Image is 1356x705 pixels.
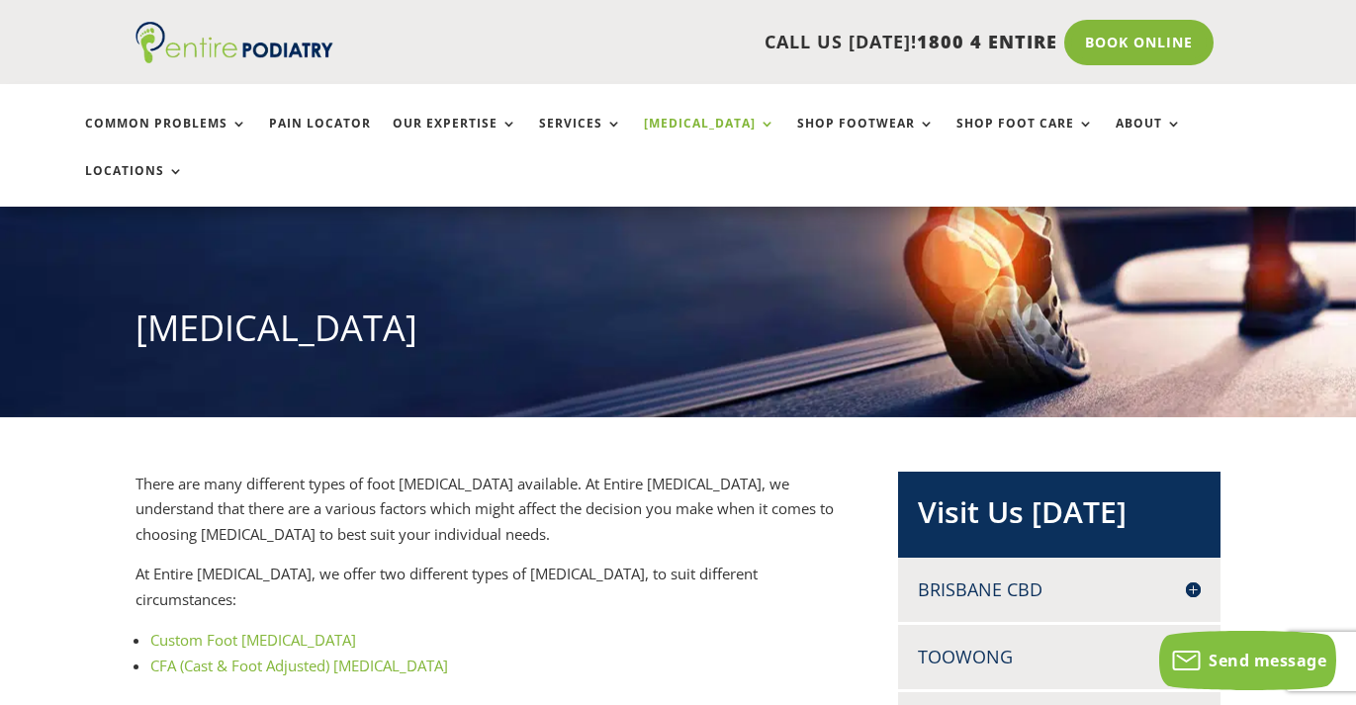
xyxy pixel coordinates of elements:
h2: Visit Us [DATE] [918,491,1200,543]
a: Custom Foot [MEDICAL_DATA] [150,630,356,650]
button: Send message [1159,631,1336,690]
a: [MEDICAL_DATA] [644,117,775,159]
a: Shop Foot Care [956,117,1094,159]
a: About [1116,117,1182,159]
a: Pain Locator [269,117,371,159]
p: At Entire [MEDICAL_DATA], we offer two different types of [MEDICAL_DATA], to suit different circu... [136,562,839,627]
a: Shop Footwear [797,117,935,159]
a: Book Online [1064,20,1214,65]
p: There are many different types of foot [MEDICAL_DATA] available. At Entire [MEDICAL_DATA], we und... [136,472,839,563]
a: Locations [85,164,184,207]
a: Services [539,117,622,159]
span: 1800 4 ENTIRE [917,30,1057,53]
a: CFA (Cast & Foot Adjusted) [MEDICAL_DATA] [150,656,448,675]
img: logo (1) [136,22,333,63]
h1: [MEDICAL_DATA] [136,304,1220,363]
a: Common Problems [85,117,247,159]
a: Entire Podiatry [136,47,333,67]
h4: Brisbane CBD [918,577,1200,602]
a: Our Expertise [393,117,517,159]
p: CALL US [DATE]! [383,30,1057,55]
span: Send message [1209,650,1326,671]
h4: Toowong [918,645,1200,669]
